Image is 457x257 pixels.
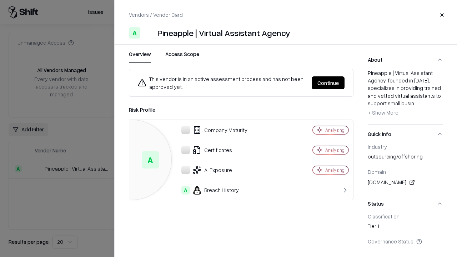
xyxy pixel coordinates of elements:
div: Governance Status [368,238,443,245]
div: Risk Profile [129,105,353,114]
div: Domain [368,168,443,175]
div: Pineapple | Virtual Assistant Agency, founded in [DATE], specializes in providing trained and vet... [368,69,443,119]
div: Classification [368,213,443,220]
button: Status [368,194,443,213]
button: Access Scope [165,50,199,63]
div: Tier 1 [368,222,443,232]
button: About [368,50,443,69]
div: outsourcing/offshoring [368,153,443,163]
button: Continue [312,76,345,89]
button: + Show More [368,107,398,119]
div: Breach History [135,186,288,195]
div: Quick Info [368,143,443,194]
span: ... [414,100,417,106]
button: Overview [129,50,151,63]
div: A [129,27,140,39]
div: Industry [368,143,443,150]
span: + Show More [368,109,398,116]
div: Certificates [135,146,288,154]
div: Company Maturity [135,126,288,134]
img: Pineapple | Virtual Assistant Agency [143,27,155,39]
div: A [181,186,190,195]
div: Pineapple | Virtual Assistant Agency [157,27,290,39]
div: This vendor is in an active assessment process and has not been approved yet. [138,75,306,91]
div: AI Exposure [135,166,288,174]
div: Analyzing [325,167,345,173]
div: About [368,69,443,124]
div: Analyzing [325,127,345,133]
div: [DOMAIN_NAME] [368,178,443,187]
button: Quick Info [368,125,443,143]
div: A [142,151,159,168]
p: Vendors / Vendor Card [129,11,183,19]
div: Analyzing [325,147,345,153]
